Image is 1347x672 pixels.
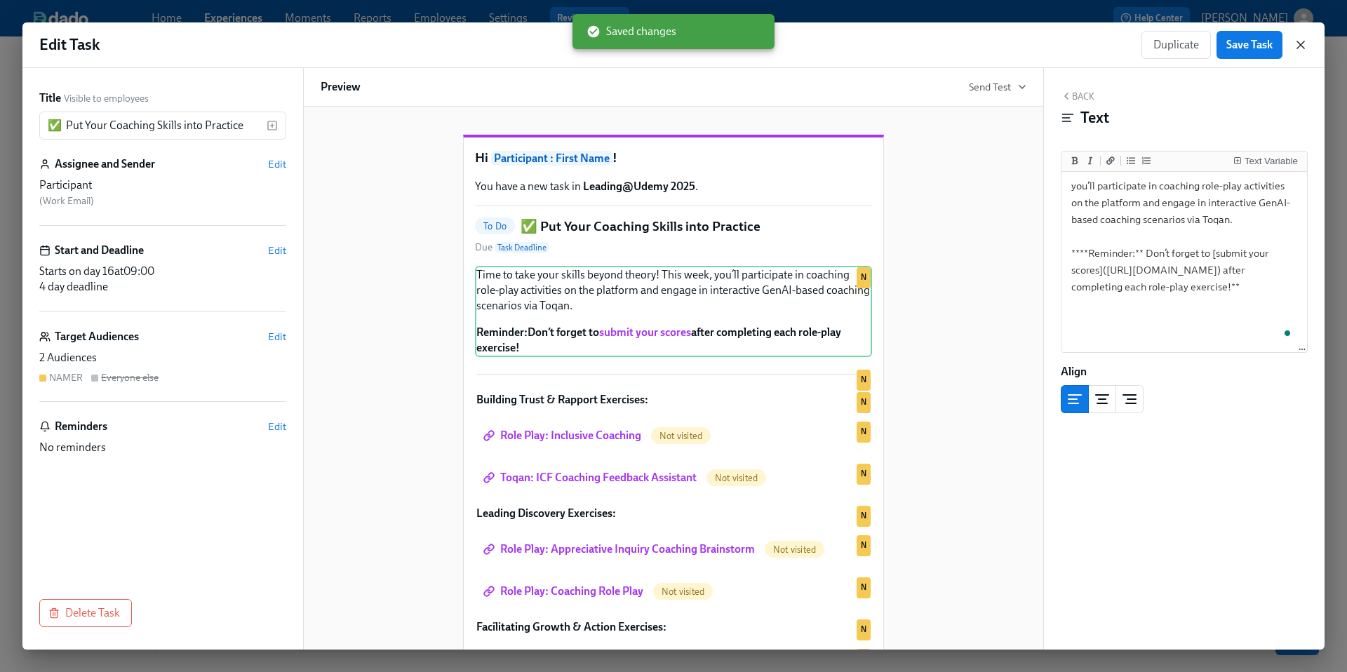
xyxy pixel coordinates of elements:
button: Insert Text Variable [1231,154,1301,168]
svg: Left [1066,391,1083,408]
h6: Start and Deadline [55,243,144,258]
h5: ✅ Put Your Coaching Skills into Practice [521,217,760,236]
p: You have a new task in . [475,179,872,194]
button: Edit [268,243,286,257]
div: Used by NAMER audience [857,535,871,556]
div: Used by NAMER audience [857,422,871,443]
div: Start and DeadlineEditStarts on day 16at09:004 day deadline [39,243,286,312]
button: Delete Task [39,599,132,627]
span: 4 day deadline [39,280,108,293]
div: Role Play: Coaching Role PlayNot visitedN [475,576,872,607]
span: at 09:00 [114,264,154,278]
div: Everyone else [101,371,159,384]
span: Saved changes [587,24,676,39]
div: Time to take your skills beyond theory! This week, you’ll participate in coaching role-play activ... [475,266,872,357]
button: Edit [268,157,286,171]
span: Save Task [1226,38,1273,52]
div: Facilitating Growth & Action Exercises:N [475,618,872,636]
textarea: To enrich screen reader interactions, please activate Accessibility in Grammarly extension settings [1064,154,1304,330]
button: Add italic text [1083,154,1097,168]
div: Used by NAMER audience [857,506,871,527]
h6: Reminders [55,419,107,434]
div: Text Variable [1245,156,1298,166]
div: Used by NAMER audience [857,370,871,391]
h1: Edit Task [39,34,100,55]
h4: Text [1080,107,1109,128]
span: Due [475,241,549,255]
span: Task Deadline [495,242,549,253]
button: center aligned [1088,385,1116,413]
div: Building Trust & Rapport Exercises:N [475,391,872,409]
div: Used by NAMER audience [857,392,871,413]
div: Role Play: Inclusive CoachingNot visitedN [475,420,872,451]
button: Back [1061,90,1094,102]
div: Leading Discovery Exercises:N [475,504,872,523]
div: Role Play: Appreciative Inquiry Coaching BrainstormNot visitedN [475,534,872,565]
div: NAMER [49,371,83,384]
div: Used by NAMER audience [857,577,871,598]
span: Delete Task [51,606,120,620]
div: Used by NAMER audience [857,267,871,288]
div: 2 Audiences [39,350,286,365]
button: left aligned [1061,385,1089,413]
div: N [475,368,872,379]
label: Title [39,90,61,106]
div: Starts on day 16 [39,264,286,279]
svg: Insert text variable [267,120,278,131]
label: Align [1061,364,1087,379]
h6: Target Audiences [55,329,139,344]
div: Block ID: 6wtv9KNLSws [1061,424,1308,440]
div: Used by NAMER audience [857,464,871,485]
div: Toqan: ICF Coaching Feedback AssistantNot visitedN [475,462,872,493]
div: RemindersEditNo reminders [39,419,286,455]
div: Used by NAMER audience [857,619,871,640]
button: Edit [268,330,286,344]
strong: Leading@Udemy 2025 [583,180,695,193]
button: Add a link [1104,154,1118,168]
span: ( Work Email ) [39,195,94,207]
h6: Preview [321,79,361,95]
button: Edit [268,419,286,434]
div: Participant [39,177,286,193]
button: Duplicate [1141,31,1211,59]
span: Duplicate [1153,38,1199,52]
span: Visible to employees [64,92,149,105]
svg: Right [1121,391,1138,408]
button: Send Test [969,80,1026,94]
div: No reminders [39,440,286,455]
div: Target AudiencesEdit2 AudiencesNAMEREveryone else [39,329,286,402]
button: right aligned [1115,385,1144,413]
div: Assignee and SenderEditParticipant (Work Email) [39,156,286,226]
span: Participant : First Name [491,151,612,166]
div: Used by NAMER audience [857,649,871,670]
button: Add bold text [1068,154,1082,168]
button: Add ordered list [1139,154,1153,168]
h1: Hi ! [475,149,872,168]
span: To Do [475,221,515,231]
div: text alignment [1061,385,1144,413]
button: Save Task [1217,31,1282,59]
svg: Center [1094,391,1111,408]
button: Add unordered list [1124,154,1138,168]
h6: Assignee and Sender [55,156,155,172]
